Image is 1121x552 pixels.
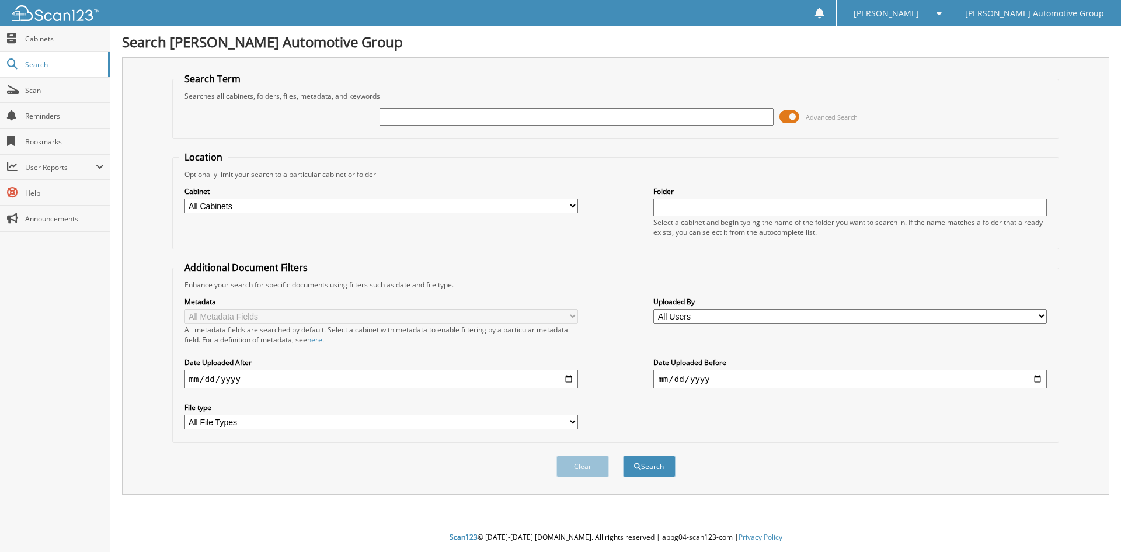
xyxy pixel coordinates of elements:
[1063,496,1121,552] iframe: Chat Widget
[184,186,578,196] label: Cabinet
[307,335,322,345] a: here
[25,111,104,121] span: Reminders
[25,137,104,147] span: Bookmarks
[653,186,1047,196] label: Folder
[25,85,104,95] span: Scan
[25,162,96,172] span: User Reports
[623,456,676,477] button: Search
[556,456,609,477] button: Clear
[450,532,478,542] span: Scan123
[653,357,1047,367] label: Date Uploaded Before
[25,188,104,198] span: Help
[179,280,1053,290] div: Enhance your search for specific documents using filters such as date and file type.
[179,151,228,164] legend: Location
[184,357,578,367] label: Date Uploaded After
[965,10,1104,17] span: [PERSON_NAME] Automotive Group
[179,169,1053,179] div: Optionally limit your search to a particular cabinet or folder
[184,325,578,345] div: All metadata fields are searched by default. Select a cabinet with metadata to enable filtering b...
[184,370,578,388] input: start
[184,402,578,412] label: File type
[806,113,858,121] span: Advanced Search
[854,10,919,17] span: [PERSON_NAME]
[184,297,578,307] label: Metadata
[12,5,99,21] img: scan123-logo-white.svg
[25,60,102,70] span: Search
[179,72,246,85] legend: Search Term
[25,214,104,224] span: Announcements
[739,532,782,542] a: Privacy Policy
[653,297,1047,307] label: Uploaded By
[25,34,104,44] span: Cabinets
[653,217,1047,237] div: Select a cabinet and begin typing the name of the folder you want to search in. If the name match...
[122,32,1109,51] h1: Search [PERSON_NAME] Automotive Group
[179,261,314,274] legend: Additional Document Filters
[110,523,1121,552] div: © [DATE]-[DATE] [DOMAIN_NAME]. All rights reserved | appg04-scan123-com |
[179,91,1053,101] div: Searches all cabinets, folders, files, metadata, and keywords
[653,370,1047,388] input: end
